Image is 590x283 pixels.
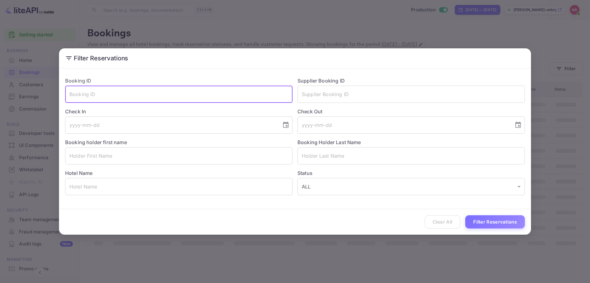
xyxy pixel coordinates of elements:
[59,48,531,68] h2: Filter Reservations
[297,116,509,134] input: yyyy-mm-dd
[280,119,292,131] button: Choose date
[65,178,293,195] input: Hotel Name
[65,170,93,176] label: Hotel Name
[65,78,92,84] label: Booking ID
[65,108,293,115] label: Check In
[297,178,525,195] div: ALL
[65,86,293,103] input: Booking ID
[297,139,361,145] label: Booking Holder Last Name
[297,108,525,115] label: Check Out
[297,86,525,103] input: Supplier Booking ID
[465,215,525,228] button: Filter Reservations
[297,78,345,84] label: Supplier Booking ID
[297,147,525,164] input: Holder Last Name
[65,147,293,164] input: Holder First Name
[65,116,277,134] input: yyyy-mm-dd
[297,169,525,177] label: Status
[65,139,127,145] label: Booking holder first name
[512,119,524,131] button: Choose date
